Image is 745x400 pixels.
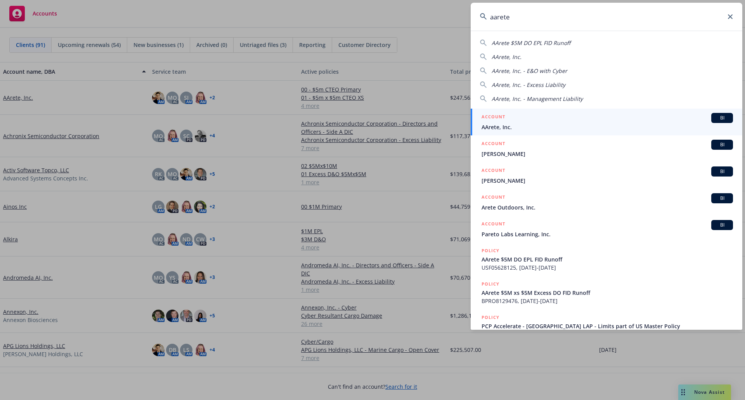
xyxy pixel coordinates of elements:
input: Search... [471,3,742,31]
h5: ACCOUNT [482,193,505,203]
h5: POLICY [482,247,499,255]
span: BI [714,195,730,202]
span: [PERSON_NAME] [482,150,733,158]
a: POLICYPCP Accelerate - [GEOGRAPHIC_DATA] LAP - Limits part of US Master Policy [471,309,742,343]
h5: ACCOUNT [482,113,505,122]
span: BI [714,141,730,148]
h5: POLICY [482,280,499,288]
a: ACCOUNTBIAArete, Inc. [471,109,742,135]
span: USF05628125, [DATE]-[DATE] [482,263,733,272]
span: AArete $5M DO EPL FID Runoff [482,255,733,263]
span: AArete, Inc. [492,53,521,61]
a: POLICYAArete $5M DO EPL FID RunoffUSF05628125, [DATE]-[DATE] [471,242,742,276]
a: ACCOUNTBIArete Outdoors, Inc. [471,189,742,216]
span: Pareto Labs Learning, Inc. [482,230,733,238]
span: AArete, Inc. - E&O with Cyber [492,67,567,74]
h5: POLICY [482,313,499,321]
span: BPRO8129476, [DATE]-[DATE] [482,297,733,305]
span: BI [714,168,730,175]
h5: ACCOUNT [482,220,505,229]
a: ACCOUNTBI[PERSON_NAME] [471,135,742,162]
span: AArete $5M DO EPL FID Runoff [492,39,570,47]
span: AArete, Inc. [482,123,733,131]
span: Arete Outdoors, Inc. [482,203,733,211]
span: AArete $5M xs $5M Excess DO FID Runoff [482,289,733,297]
h5: ACCOUNT [482,166,505,176]
span: BI [714,222,730,229]
span: PCP Accelerate - [GEOGRAPHIC_DATA] LAP - Limits part of US Master Policy [482,322,733,330]
span: AArete, Inc. - Management Liability [492,95,583,102]
a: ACCOUNTBIPareto Labs Learning, Inc. [471,216,742,242]
a: POLICYAArete $5M xs $5M Excess DO FID RunoffBPRO8129476, [DATE]-[DATE] [471,276,742,309]
span: [PERSON_NAME] [482,177,733,185]
span: BI [714,114,730,121]
span: AArete, Inc. - Excess Liability [492,81,565,88]
h5: ACCOUNT [482,140,505,149]
a: ACCOUNTBI[PERSON_NAME] [471,162,742,189]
